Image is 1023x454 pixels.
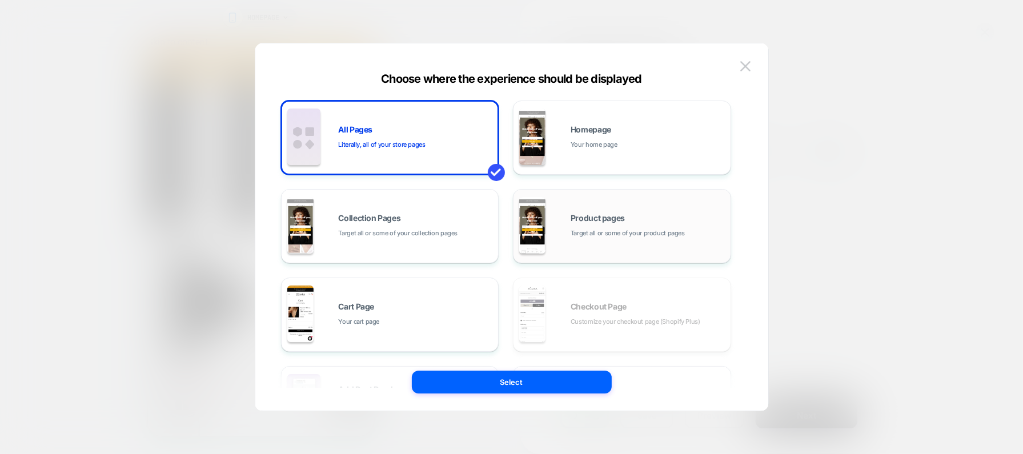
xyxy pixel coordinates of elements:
[33,191,90,199] span: Pause slideshow
[255,72,768,86] div: Choose where the experience should be displayed
[571,139,617,150] span: Your home page
[37,332,87,341] span: Play slideshow
[11,340,59,388] div: Open Form
[412,371,612,393] button: Select
[192,353,217,390] inbox-online-store-chat: Shopify online store chat
[571,214,625,222] span: Product pages
[571,228,685,239] span: Target all or some of your product pages
[571,126,611,134] span: Homepage
[740,61,751,71] img: close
